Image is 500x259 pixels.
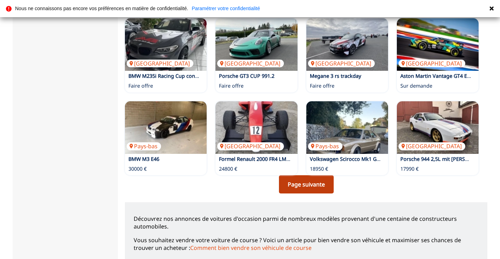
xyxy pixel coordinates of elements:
p: 24800 € [219,165,237,172]
img: Porsche 944 2,5L mit Wiechers Überrollkäfig [397,101,479,154]
p: Pays-bas [308,142,342,150]
p: Vous souhaitez vendre votre voiture de course ? Voici un article pour bien vendre son véhicule et... [134,236,479,252]
a: Volkswagen Scirocco Mk1 Gruppe 2 1976. [310,156,409,162]
p: Découvrez nos annonces de voitures d'occasion parmi de nombreux modèles provenant d'une centaine ... [134,215,479,231]
a: Comment bien vendre son véhicule de course [190,244,312,252]
a: Page suivante [279,175,334,193]
p: [GEOGRAPHIC_DATA] [217,60,284,67]
p: Sur demande [400,82,432,89]
p: Faire offre [219,82,244,89]
a: Porsche GT3 CUP 991.2 [219,73,274,79]
a: BMW M3 E46 [128,156,159,162]
a: Aston Martin Vantage GT4 EVO[GEOGRAPHIC_DATA] [397,18,479,71]
p: [GEOGRAPHIC_DATA] [399,142,465,150]
img: BMW M3 E46 [125,101,207,154]
img: Megane 3 rs trackday [306,18,388,71]
a: Aston Martin Vantage GT4 EVO [400,73,474,79]
img: Volkswagen Scirocco Mk1 Gruppe 2 1976. [306,101,388,154]
p: 17990 € [400,165,419,172]
p: Faire offre [310,82,334,89]
img: Formel Renault 2000 FR4 LMR mit neu aufgebautem Motor [215,101,297,154]
a: Porsche GT3 CUP 991.2[GEOGRAPHIC_DATA] [215,18,297,71]
p: [GEOGRAPHIC_DATA] [127,60,193,67]
a: BMW M3 E46Pays-bas [125,101,207,154]
a: Megane 3 rs trackday [310,73,361,79]
p: Nous ne connaissons pas encore vos préférences en matière de confidentialité. [15,6,188,11]
p: Faire offre [128,82,153,89]
p: [GEOGRAPHIC_DATA] [217,142,284,150]
a: BMW M235i Racing Cup conversion avec DMSB vehicle pass et possibilité d'immatriculation routière [128,73,367,79]
img: Aston Martin Vantage GT4 EVO [397,18,479,71]
a: Formel Renault 2000 FR4 LMR mit neu aufgebautem Motor [219,156,359,162]
a: Megane 3 rs trackday[GEOGRAPHIC_DATA] [306,18,388,71]
img: Porsche GT3 CUP 991.2 [215,18,297,71]
p: [GEOGRAPHIC_DATA] [399,60,465,67]
a: Formel Renault 2000 FR4 LMR mit neu aufgebautem Motor[GEOGRAPHIC_DATA] [215,101,297,154]
p: 30000 € [128,165,147,172]
p: 18950 € [310,165,328,172]
p: [GEOGRAPHIC_DATA] [308,60,375,67]
a: Paramétrer votre confidentialité [192,6,260,11]
p: Pays-bas [127,142,161,150]
a: Porsche 944 2,5L mit Wiechers Überrollkäfig[GEOGRAPHIC_DATA] [397,101,479,154]
img: BMW M235i Racing Cup conversion avec DMSB vehicle pass et possibilité d'immatriculation routière [125,18,207,71]
a: Volkswagen Scirocco Mk1 Gruppe 2 1976.Pays-bas [306,101,388,154]
a: BMW M235i Racing Cup conversion avec DMSB vehicle pass et possibilité d'immatriculation routière[... [125,18,207,71]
